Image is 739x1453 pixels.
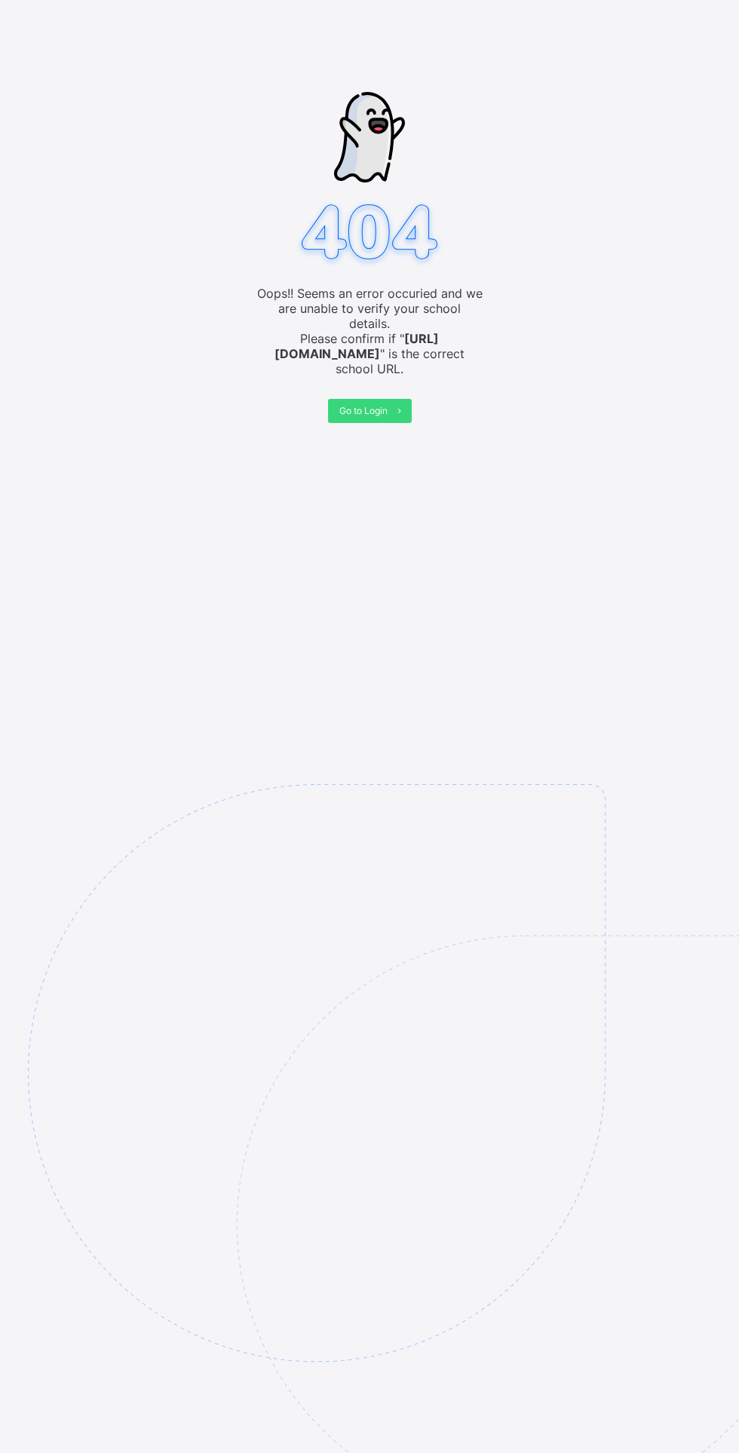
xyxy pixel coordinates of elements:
img: 404.8bbb34c871c4712298a25e20c4dc75c7.svg [295,200,444,268]
span: Go to Login [339,405,388,416]
span: Oops!! Seems an error occuried and we are unable to verify your school details. [256,286,483,331]
img: ghost-strokes.05e252ede52c2f8dbc99f45d5e1f5e9f.svg [334,92,405,182]
b: [URL][DOMAIN_NAME] [274,331,439,361]
span: Please confirm if " " is the correct school URL. [256,331,483,376]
